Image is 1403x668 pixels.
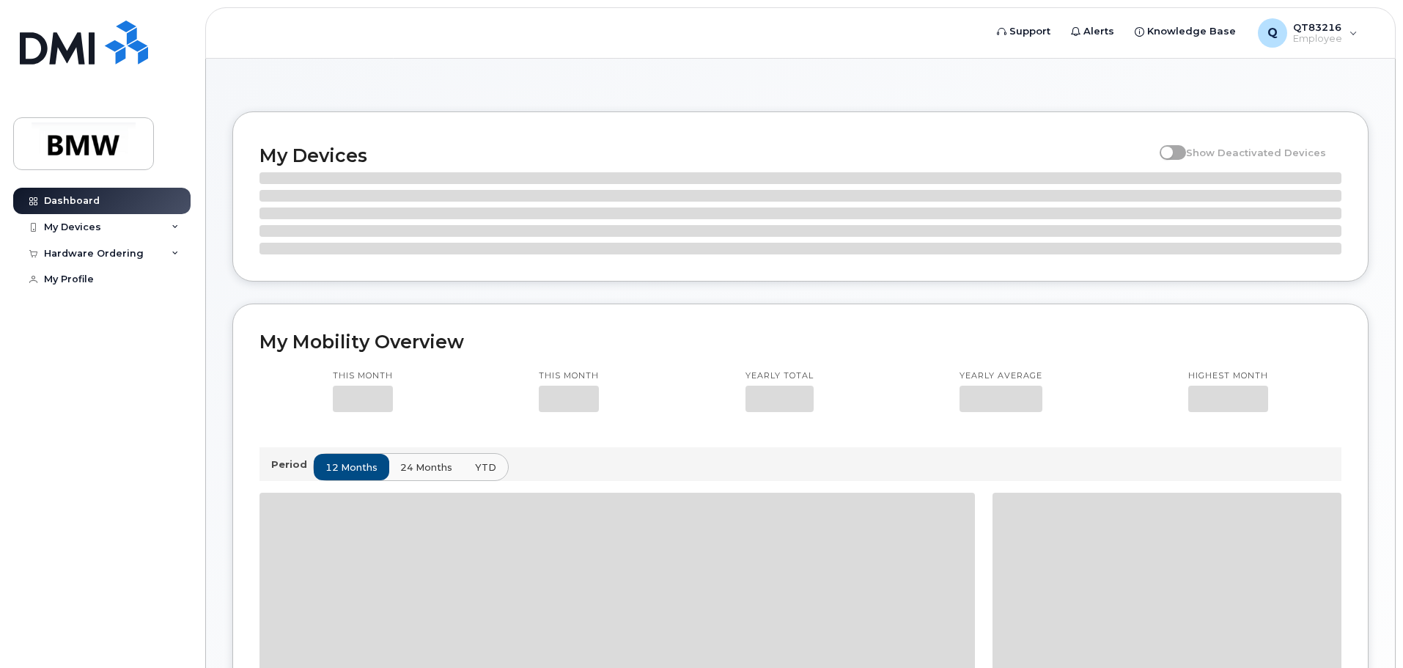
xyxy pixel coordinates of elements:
p: This month [539,370,599,382]
h2: My Mobility Overview [259,331,1341,353]
span: Show Deactivated Devices [1186,147,1326,158]
input: Show Deactivated Devices [1160,139,1171,150]
h2: My Devices [259,144,1152,166]
p: Yearly total [745,370,814,382]
p: Yearly average [960,370,1042,382]
span: 24 months [400,460,452,474]
p: Highest month [1188,370,1268,382]
span: YTD [475,460,496,474]
p: Period [271,458,313,471]
p: This month [333,370,393,382]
